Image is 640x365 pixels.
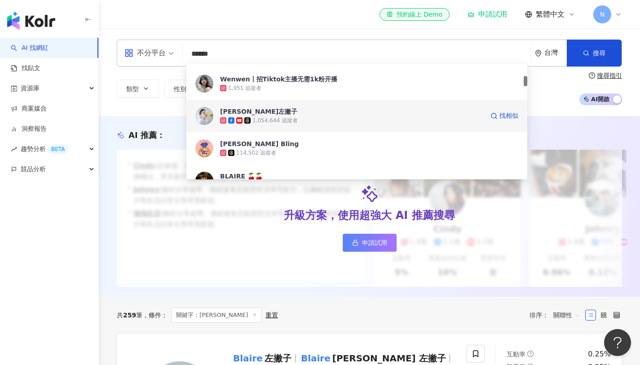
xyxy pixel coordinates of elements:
[499,111,518,120] span: 找相似
[284,208,455,223] div: 升級方案，使用超強大 AI 推薦搜尋
[220,172,263,181] div: BLAIRE 🍒🍒
[468,10,507,19] a: 申請試用
[11,125,47,134] a: 洞察報告
[220,75,337,84] div: Wenwen丨招Tiktok主播无需1k粉开播
[195,172,213,190] img: KOL Avatar
[195,139,213,157] img: KOL Avatar
[117,80,159,98] button: 類型
[11,64,40,73] a: 找貼文
[252,117,298,125] div: 1,054,644 追蹤者
[124,49,133,58] span: appstore
[164,80,207,98] button: 性別
[21,139,68,159] span: 趨勢分析
[123,312,136,319] span: 259
[536,9,565,19] span: 繁體中文
[604,329,631,356] iframe: Help Scout Beacon - Open
[544,49,567,57] div: 台灣
[21,159,46,179] span: 競品分析
[553,308,580,322] span: 關聯性
[236,149,276,157] div: 114,502 追蹤者
[597,72,622,79] div: 搜尋指引
[600,9,605,19] span: N
[171,307,262,323] span: 關鍵字：[PERSON_NAME]
[220,139,299,148] div: [PERSON_NAME] Bling
[128,129,165,141] div: AI 推薦 ：
[588,349,611,359] div: 0.25%
[535,50,542,57] span: environment
[124,46,166,60] div: 不分平台
[220,107,297,116] div: [PERSON_NAME]左撇子
[530,308,585,322] div: 排序：
[362,239,387,246] span: 申請試用
[21,78,40,98] span: 資源庫
[11,146,17,152] span: rise
[380,8,450,21] a: 預約線上 Demo
[265,353,291,364] span: 左撇子
[126,85,139,93] span: 類型
[117,312,142,319] div: 共 筆
[343,234,397,252] a: 申請試用
[11,44,49,53] a: searchAI 找網紅
[11,104,47,113] a: 商案媒合
[265,312,278,319] div: 重置
[507,351,525,358] span: 互動率
[174,85,186,93] span: 性別
[142,312,168,319] span: 條件 ：
[48,145,68,154] div: BETA
[593,49,605,57] span: 搜尋
[567,40,622,67] button: 搜尋
[195,75,213,93] img: KOL Avatar
[527,351,534,357] span: question-circle
[195,107,213,125] img: KOL Avatar
[387,10,442,19] div: 預約線上 Demo
[589,72,595,79] span: question-circle
[7,12,55,30] img: logo
[490,107,518,125] a: 找相似
[332,353,446,364] span: [PERSON_NAME] 左撇子
[228,85,261,92] div: 1,951 追蹤者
